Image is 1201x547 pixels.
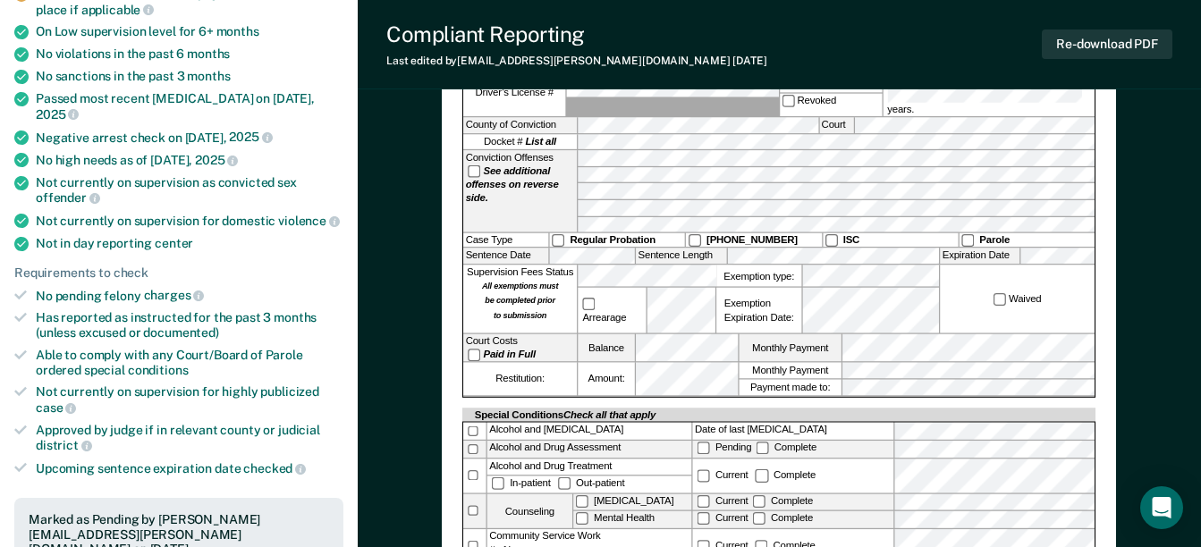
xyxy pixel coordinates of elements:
div: Able to comply with any Court/Board of Parole ordered special [36,348,343,378]
div: Supervision Fees Status [463,265,577,333]
label: Pending [695,442,754,453]
input: Pending [698,442,710,454]
input: Complete [757,442,769,454]
span: 2025 [229,130,272,144]
label: Mental Health [574,511,692,527]
label: Payment made to: [740,380,842,395]
div: Not currently on supervision for highly publicized [36,384,343,415]
input: Complete [756,469,768,482]
input: Waived [994,293,1006,306]
span: charges [144,288,205,302]
strong: List all [526,136,557,147]
input: See additional offenses on reverse side. [468,165,480,178]
div: Negative arrest check on [DATE], [36,130,343,146]
div: Restitution: [463,363,577,395]
label: Monthly Payment [740,363,842,378]
div: Counseling [487,493,572,527]
div: Compliant Reporting [386,21,767,47]
label: Monthly Payment [740,334,842,362]
div: Not in day reporting [36,236,343,251]
label: Revoked [780,93,882,116]
div: Has reported as instructed for the past 3 months (unless excused or [36,310,343,341]
span: conditions [128,363,189,377]
div: Upcoming sentence expiration date [36,460,343,476]
span: checked [243,461,306,475]
label: Date of last [MEDICAL_DATA] [693,422,893,439]
div: No sanctions in the past 3 [36,69,343,84]
div: Case Type [463,233,548,248]
input: Mental Health [576,512,588,525]
input: Complete [753,495,765,508]
label: Arrearage [580,297,644,324]
span: offender [36,190,100,205]
input: Current [698,495,710,508]
span: months [187,69,230,83]
div: On Low supervision level for 6+ [36,24,343,39]
div: Not currently on supervision as convicted sex [36,175,343,206]
strong: Paid in Full [484,349,537,360]
label: Expiration Date [941,248,1020,264]
div: No violations in the past 6 [36,46,343,62]
span: 2025 [195,153,238,167]
span: center [155,236,193,250]
input: Regular Probation [552,234,564,247]
label: Out-patient [556,477,628,489]
label: Balance [579,334,635,362]
label: Sentence Date [463,248,548,264]
strong: ISC [843,234,859,246]
label: Amount: [579,363,635,395]
input: [MEDICAL_DATA] [576,495,588,508]
div: Not currently on supervision for domestic [36,213,343,229]
strong: [PHONE_NUMBER] [706,234,798,246]
span: district [36,438,92,452]
input: In-patient [492,477,504,490]
label: Complete [750,495,816,507]
label: Complete [754,442,819,453]
input: for years. [888,82,1083,102]
button: Re-download PDF [1042,29,1172,59]
label: Sentence Length [636,248,727,264]
div: Alcohol and Drug Assessment [487,441,691,458]
div: Requirements to check [14,265,343,281]
label: Complete [750,512,816,524]
div: Conviction Offenses [463,150,577,231]
span: case [36,400,76,415]
div: Court Costs [463,334,577,362]
div: Last edited by [EMAIL_ADDRESS][PERSON_NAME][DOMAIN_NAME] [386,55,767,67]
strong: Parole [980,234,1011,246]
label: County of Conviction [463,117,577,132]
span: violence [278,214,340,228]
label: for years. [885,69,1093,116]
label: [MEDICAL_DATA] [574,493,692,509]
div: Open Intercom Messenger [1140,486,1183,529]
div: Alcohol and Drug Treatment [487,459,691,475]
label: Current [695,470,750,482]
span: documented) [143,325,218,340]
input: Out-patient [558,477,571,490]
label: Current [695,512,750,524]
div: No high needs as of [DATE], [36,152,343,168]
input: [PHONE_NUMBER] [689,234,701,247]
div: Special Conditions [473,408,659,421]
div: No pending felony [36,288,343,304]
div: Exemption Expiration Date: [716,288,801,333]
span: months [187,46,230,61]
div: Approved by judge if in relevant county or judicial [36,423,343,453]
label: Waived [991,292,1044,307]
strong: All exemptions must be completed prior to submission [482,281,558,320]
input: Current [698,469,710,482]
input: Revoked [782,94,794,106]
strong: See additional offenses on reverse side. [466,165,559,205]
input: Paid in Full [468,349,480,361]
input: Arrearage [583,298,596,310]
label: Current [695,495,750,507]
input: ISC [825,234,838,247]
label: In-patient [490,477,556,489]
strong: Regular Probation [571,234,656,246]
label: Court [819,117,853,132]
input: Complete [753,512,765,525]
span: Check all that apply [563,408,655,420]
label: Driver’s License # [463,69,565,116]
span: months [216,24,259,38]
span: Docket # [484,135,556,148]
